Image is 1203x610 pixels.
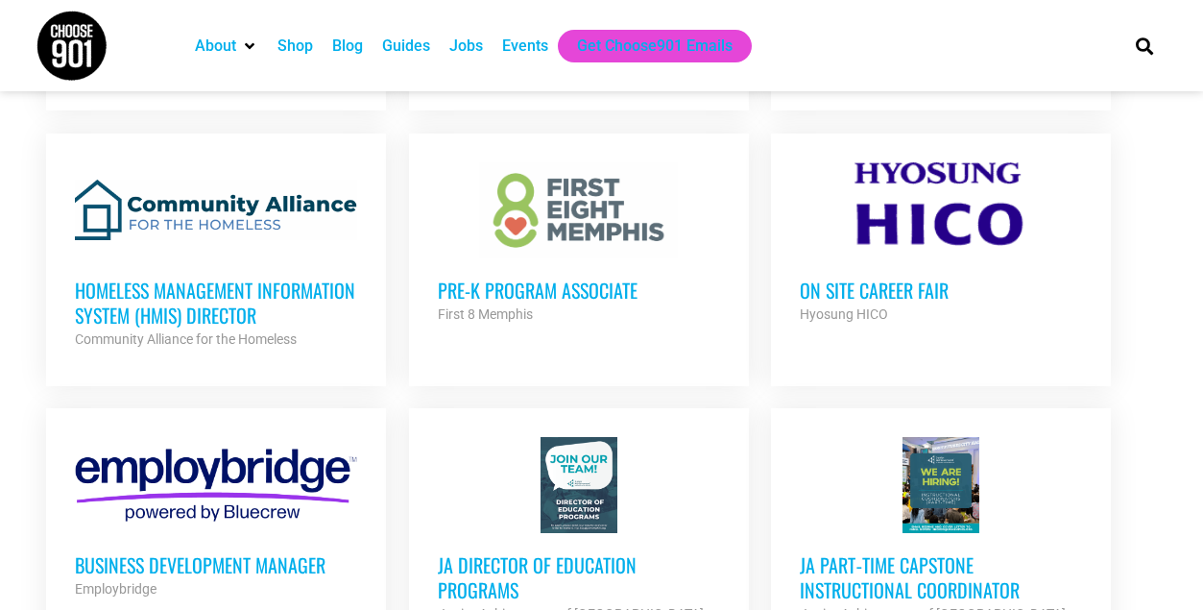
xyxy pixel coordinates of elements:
strong: First 8 Memphis [438,306,533,322]
a: Guides [382,35,430,58]
a: Shop [277,35,313,58]
h3: On Site Career Fair [800,278,1082,303]
h3: Pre-K Program Associate [438,278,720,303]
a: Homeless Management Information System (HMIS) Director Community Alliance for the Homeless [46,134,386,379]
strong: Hyosung HICO [800,306,888,322]
a: Jobs [449,35,483,58]
h3: JA Director of Education Programs [438,552,720,602]
nav: Main nav [185,30,1103,62]
h3: Homeless Management Information System (HMIS) Director [75,278,357,328]
a: Blog [332,35,363,58]
div: About [185,30,268,62]
strong: Employbridge [75,581,156,597]
h3: Business Development Manager [75,552,357,577]
div: Search [1128,30,1160,61]
h3: JA Part‐time Capstone Instructional Coordinator [800,552,1082,602]
a: About [195,35,236,58]
a: Pre-K Program Associate First 8 Memphis [409,134,749,354]
strong: Community Alliance for the Homeless [75,331,297,347]
a: On Site Career Fair Hyosung HICO [771,134,1111,354]
a: Events [502,35,548,58]
a: Get Choose901 Emails [577,35,733,58]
